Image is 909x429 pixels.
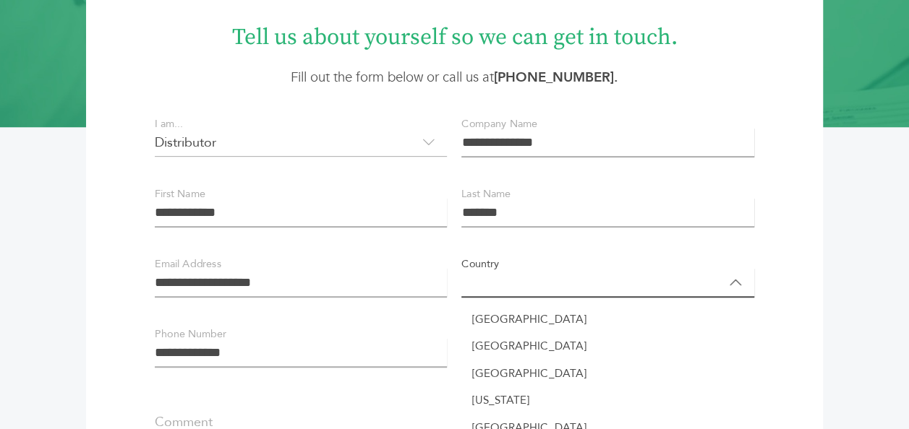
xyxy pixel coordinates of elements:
[461,256,499,272] label: Country
[155,326,226,342] label: Phone Number
[155,128,447,157] span: Distributor
[123,67,785,87] p: Fill out the form below or call us at
[461,186,511,202] label: Last Name
[155,186,205,202] label: First Name
[461,360,754,387] span: [GEOGRAPHIC_DATA]
[155,256,221,272] label: Email Address
[461,116,537,132] label: Company Name
[494,68,614,87] a: [PHONE_NUMBER]
[123,12,785,53] h1: Tell us about yourself so we can get in touch.
[494,68,618,87] strong: .
[461,333,754,360] span: [GEOGRAPHIC_DATA]
[155,116,183,132] label: I am...
[461,305,754,333] span: [GEOGRAPHIC_DATA]
[461,387,754,415] span: [US_STATE]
